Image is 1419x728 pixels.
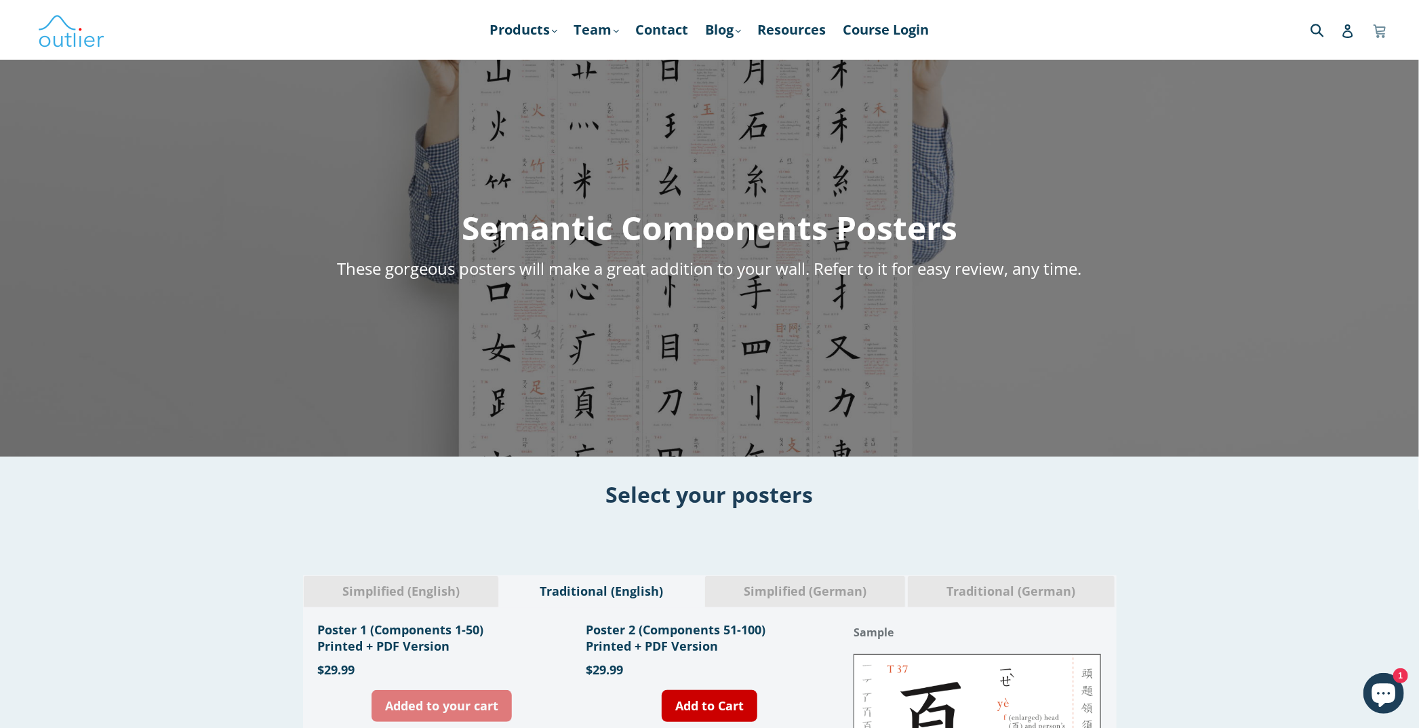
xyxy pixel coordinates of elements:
a: Add to Cart [662,690,757,722]
img: Outlier Linguistics [37,10,105,50]
span: Traditional (German) [918,583,1104,600]
span: $29.99 [586,662,623,678]
a: Products [483,18,564,42]
h1: Sample [854,621,1101,643]
h1: Semantic Components Posters [243,206,1176,250]
span: $29.99 [318,662,355,678]
a: Resources [751,18,833,42]
a: Contact [629,18,696,42]
h1: Poster 2 (Components 51-100) Printed + PDF Version [586,621,833,654]
span: Simplified (English) [314,583,489,600]
span: Traditional (English) [511,583,692,600]
h5: These gorgeous posters will make a great addition to your wall. Refer to it for easy review, any ... [243,256,1176,281]
h1: Poster 1 (Components 1-50) Printed + PDF Version [318,621,565,654]
input: Search [1307,16,1344,43]
inbox-online-store-chat: Shopify online store chat [1359,673,1408,717]
span: Simplified (German) [715,583,896,600]
a: Course Login [837,18,936,42]
a: Blog [699,18,748,42]
a: Added to your cart [372,690,512,722]
a: Team [567,18,626,42]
